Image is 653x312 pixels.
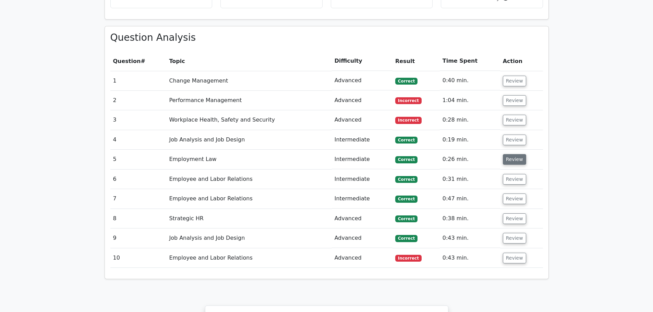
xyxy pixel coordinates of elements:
[166,91,331,110] td: Performance Management
[332,209,392,228] td: Advanced
[392,51,440,71] th: Result
[440,51,500,71] th: Time Spent
[113,58,141,64] span: Question
[332,130,392,150] td: Intermediate
[395,78,418,85] span: Correct
[110,150,167,169] td: 5
[395,255,422,262] span: Incorrect
[110,228,167,248] td: 9
[110,32,543,43] h3: Question Analysis
[166,170,331,189] td: Employee and Labor Relations
[440,130,500,150] td: 0:19 min.
[440,150,500,169] td: 0:26 min.
[440,71,500,90] td: 0:40 min.
[440,170,500,189] td: 0:31 min.
[166,51,331,71] th: Topic
[332,51,392,71] th: Difficulty
[110,91,167,110] td: 2
[503,174,526,185] button: Review
[332,91,392,110] td: Advanced
[166,189,331,209] td: Employee and Labor Relations
[395,196,418,202] span: Correct
[110,51,167,71] th: #
[395,156,418,163] span: Correct
[440,209,500,228] td: 0:38 min.
[440,91,500,110] td: 1:04 min.
[503,154,526,165] button: Review
[166,71,331,90] td: Change Management
[166,209,331,228] td: Strategic HR
[166,228,331,248] td: Job Analysis and Job Design
[110,130,167,150] td: 4
[332,150,392,169] td: Intermediate
[110,248,167,268] td: 10
[503,115,526,125] button: Review
[332,170,392,189] td: Intermediate
[503,253,526,263] button: Review
[110,209,167,228] td: 8
[332,71,392,90] td: Advanced
[503,76,526,86] button: Review
[332,189,392,209] td: Intermediate
[110,110,167,130] td: 3
[395,176,418,183] span: Correct
[110,189,167,209] td: 7
[166,110,331,130] td: Workplace Health, Safety and Security
[440,110,500,130] td: 0:28 min.
[503,135,526,145] button: Review
[503,194,526,204] button: Review
[395,235,418,242] span: Correct
[503,233,526,244] button: Review
[166,130,331,150] td: Job Analysis and Job Design
[395,97,422,104] span: Incorrect
[440,248,500,268] td: 0:43 min.
[332,228,392,248] td: Advanced
[110,170,167,189] td: 6
[500,51,543,71] th: Action
[332,110,392,130] td: Advanced
[440,228,500,248] td: 0:43 min.
[332,248,392,268] td: Advanced
[503,95,526,106] button: Review
[395,215,418,222] span: Correct
[166,150,331,169] td: Employment Law
[395,137,418,143] span: Correct
[166,248,331,268] td: Employee and Labor Relations
[503,213,526,224] button: Review
[110,71,167,90] td: 1
[440,189,500,209] td: 0:47 min.
[395,117,422,124] span: Incorrect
